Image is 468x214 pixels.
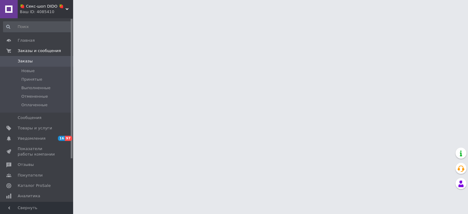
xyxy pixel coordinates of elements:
span: Товары и услуги [18,125,52,131]
span: Сообщения [18,115,41,121]
span: Отзывы [18,162,34,167]
span: Отмененные [21,94,48,99]
span: Каталог ProSale [18,183,51,188]
span: Принятые [21,77,42,82]
span: Уведомления [18,136,45,141]
span: Заказы [18,58,33,64]
span: 97 [65,136,72,141]
span: Покупатели [18,173,43,178]
span: 16 [58,136,65,141]
input: Поиск [3,21,72,32]
span: Новые [21,68,35,74]
span: Главная [18,38,35,43]
span: Заказы и сообщения [18,48,61,54]
span: Оплаченные [21,102,48,108]
span: Выполненные [21,85,51,91]
span: Показатели работы компании [18,146,56,157]
div: Ваш ID: 4085410 [20,9,73,15]
span: Аналитика [18,193,40,199]
span: 🍓 Секс-шоп DIDO 🍓 [20,4,66,9]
